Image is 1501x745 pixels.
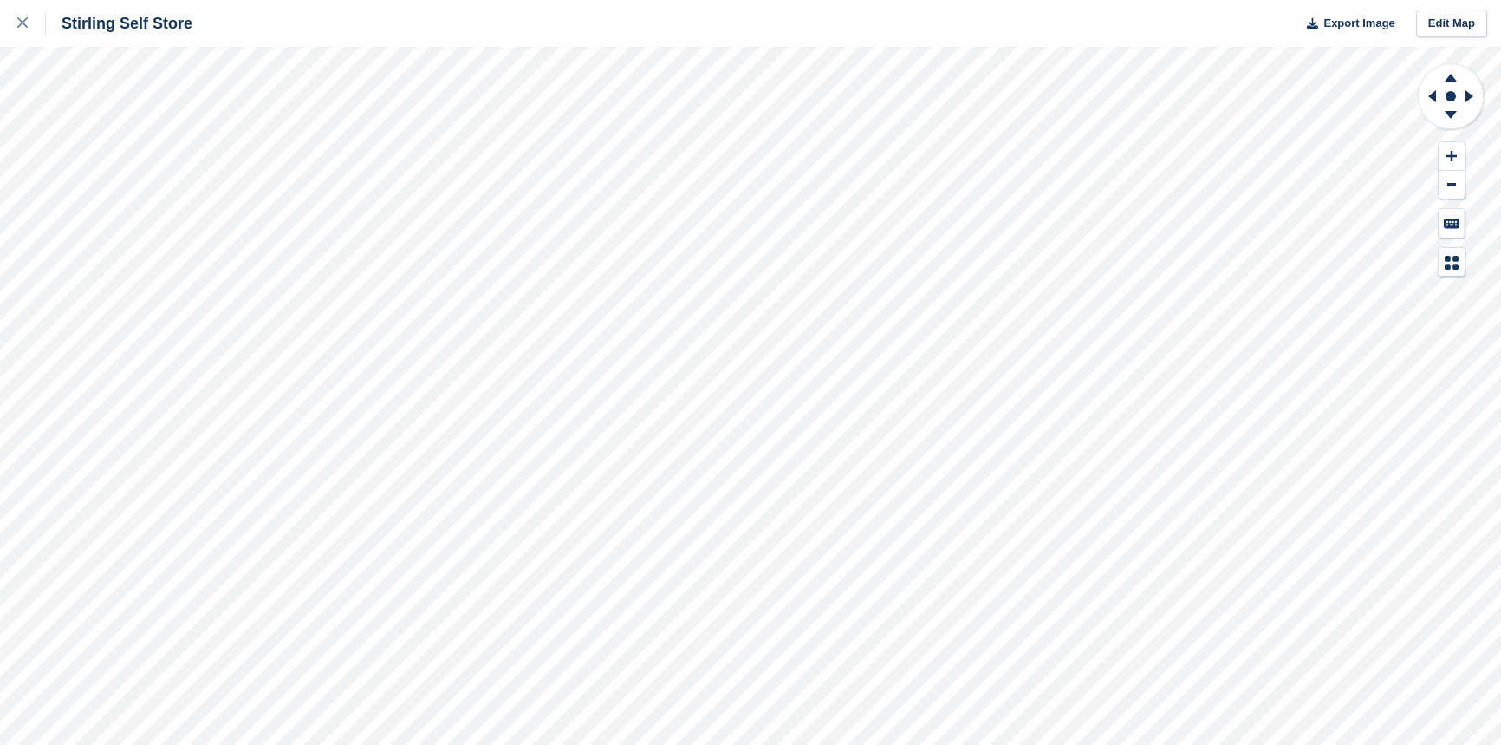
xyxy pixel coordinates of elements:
[1439,142,1465,171] button: Zoom In
[1439,248,1465,277] button: Map Legend
[1439,209,1465,238] button: Keyboard Shortcuts
[46,13,192,34] div: Stirling Self Store
[1323,15,1394,32] span: Export Image
[1416,10,1487,38] a: Edit Map
[1439,171,1465,199] button: Zoom Out
[1296,10,1395,38] button: Export Image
